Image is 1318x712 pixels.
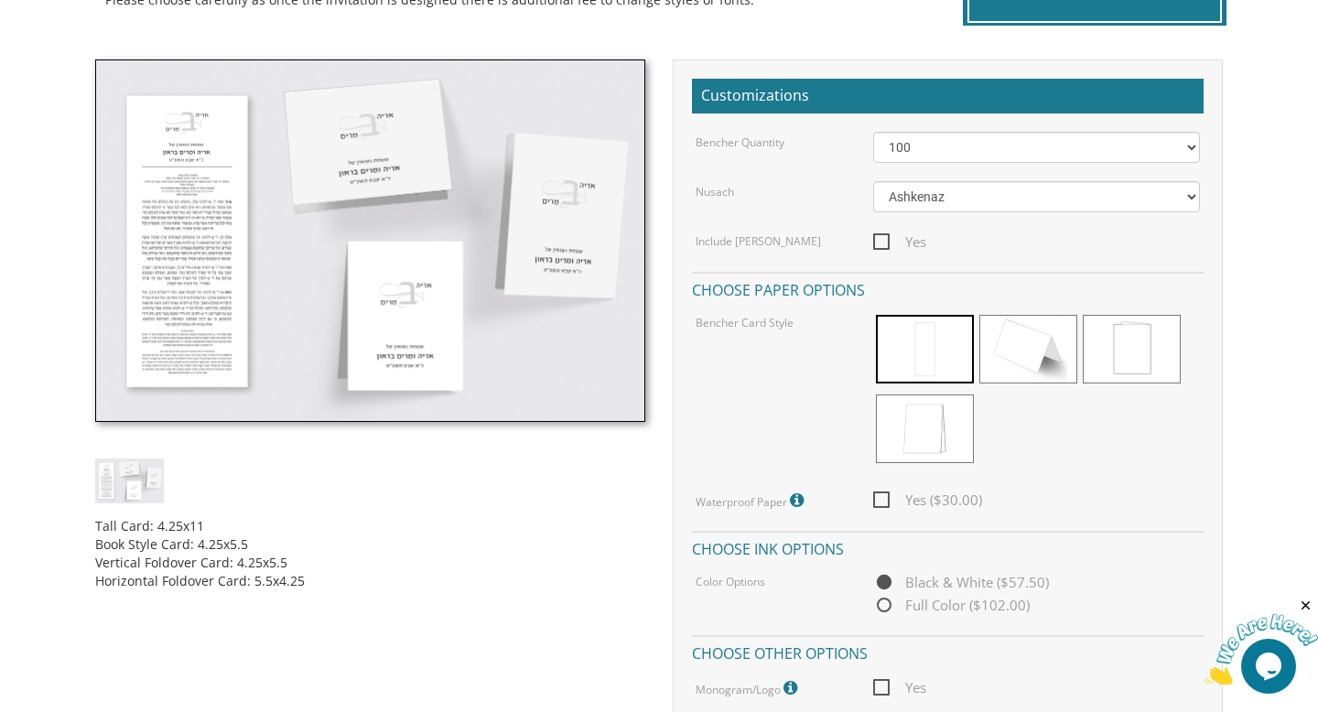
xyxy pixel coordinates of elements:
[696,676,802,700] label: Monogram/Logo
[696,184,734,200] label: Nusach
[696,315,794,330] label: Bencher Card Style
[873,594,1030,617] span: Full Color ($102.00)
[696,574,765,589] label: Color Options
[692,272,1204,304] h4: Choose paper options
[692,531,1204,563] h4: Choose ink options
[1205,598,1318,685] iframe: chat widget
[696,135,784,150] label: Bencher Quantity
[692,79,1204,113] h2: Customizations
[696,233,821,249] label: Include [PERSON_NAME]
[696,489,808,512] label: Waterproof Paper
[692,635,1204,667] h4: Choose other options
[873,571,1049,594] span: Black & White ($57.50)
[95,59,645,422] img: cbstyle11.jpg
[873,231,926,254] span: Yes
[95,503,645,590] div: Tall Card: 4.25x11 Book Style Card: 4.25x5.5 Vertical Foldover Card: 4.25x5.5 Horizontal Foldover...
[873,676,926,699] span: Yes
[95,458,164,503] img: cbstyle11.jpg
[873,489,982,512] span: Yes ($30.00)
